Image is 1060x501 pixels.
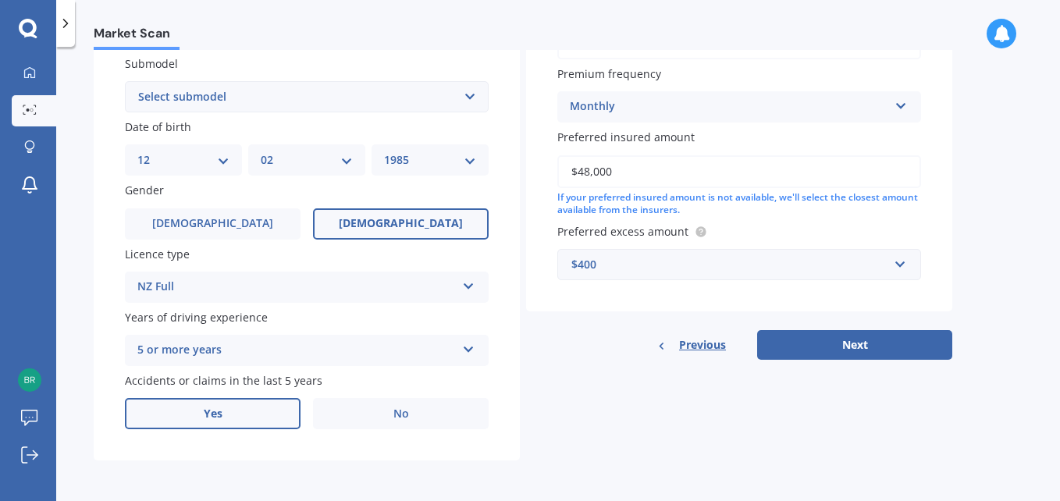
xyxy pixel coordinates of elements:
span: Previous [679,333,726,357]
div: If your preferred insured amount is not available, we'll select the closest amount available from... [557,191,921,218]
div: 5 or more years [137,341,456,360]
span: [DEMOGRAPHIC_DATA] [152,217,273,230]
span: Licence type [125,247,190,261]
div: $400 [571,256,888,273]
span: Accidents or claims in the last 5 years [125,373,322,388]
img: d5a29ef1dfafd913146f373405abbb84 [18,368,41,392]
span: No [393,407,409,421]
button: Next [757,330,952,360]
span: Market Scan [94,26,180,47]
span: Gender [125,183,164,198]
span: [DEMOGRAPHIC_DATA] [339,217,463,230]
div: Monthly [570,98,888,116]
span: Preferred excess amount [557,224,688,239]
div: NZ Full [137,278,456,297]
span: Premium frequency [557,66,661,81]
span: Date of birth [125,119,191,134]
span: Submodel [125,56,178,71]
input: Enter amount [557,155,921,188]
span: Years of driving experience [125,310,268,325]
span: Yes [204,407,222,421]
span: Preferred insured amount [557,130,695,145]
